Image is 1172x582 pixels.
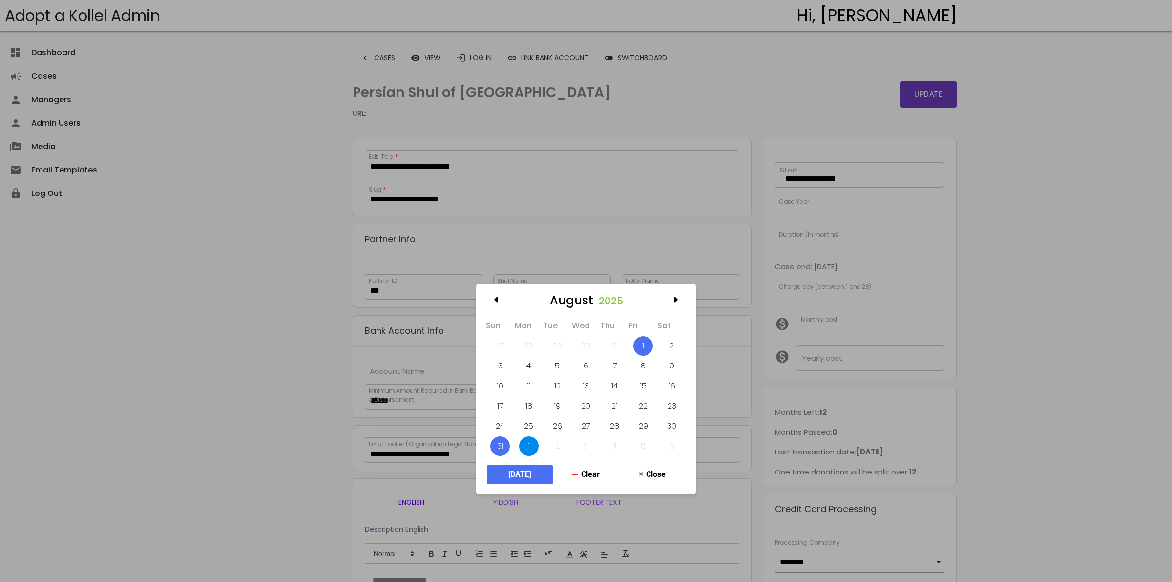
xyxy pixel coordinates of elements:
button: Close [619,465,685,484]
div: August 25, 2025 [519,416,539,436]
div: September 6, 2025 [662,436,682,456]
div: August 22, 2025 [633,396,653,416]
div: August 29, 2025 [633,416,653,436]
th: Saturday [657,316,686,336]
div: August 17, 2025 [490,396,510,416]
div: August 9, 2025 [662,356,682,376]
div: August 26, 2025 [547,416,567,436]
div: August 14, 2025 [605,376,625,396]
div: August 10, 2025 [490,376,510,396]
div: August 7, 2025 [605,356,625,376]
div: August 15, 2025 [633,376,653,396]
div: September 3, 2025 [576,436,596,456]
div: August 27, 2025 [576,416,596,436]
th: Wednesday [572,316,601,336]
th: Tuesday [543,316,572,336]
div: August 23, 2025 [662,396,682,416]
div: August 20, 2025 [576,396,596,416]
div: August 1, 2025 [633,336,653,356]
div: August 11, 2025 [519,376,539,396]
div: August 16, 2025 [662,376,682,396]
div: September 5, 2025 [633,436,653,456]
div: August 4, 2025 [519,356,539,376]
div: August 8, 2025 [633,356,653,376]
div: September 4, 2025 [605,436,625,456]
div: July 28, 2025 [519,336,539,356]
button: [DATE] [487,465,553,484]
div: August 28, 2025 [605,416,625,436]
div: 2025 [599,295,623,307]
div: August 12, 2025 [547,376,567,396]
div: July 29, 2025 [547,336,567,356]
div: August 31, 2025 [490,436,510,456]
th: Monday [515,316,544,336]
div: August 5, 2025 [547,356,567,376]
div: August 2, 2025 [662,336,682,356]
div: August 19, 2025 [547,396,567,416]
th: Friday [629,316,658,336]
div: August 6, 2025 [576,356,596,376]
div: July 31, 2025 [605,336,625,356]
div: July 27, 2025 [490,336,510,356]
div: August 21, 2025 [605,396,625,416]
div: July 30, 2025 [576,336,596,356]
th: Sunday [486,316,515,336]
div: August 18, 2025 [519,396,539,416]
div: September 2, 2025 [547,436,567,456]
div: August 13, 2025 [576,376,596,396]
div: August 3, 2025 [490,356,510,376]
div: August [550,294,593,308]
div: August 30, 2025 [662,416,682,436]
th: Thursday [600,316,629,336]
button: Clear [553,465,619,484]
div: August 24, 2025 [490,416,510,436]
div: September 1, 2025 [519,436,539,456]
